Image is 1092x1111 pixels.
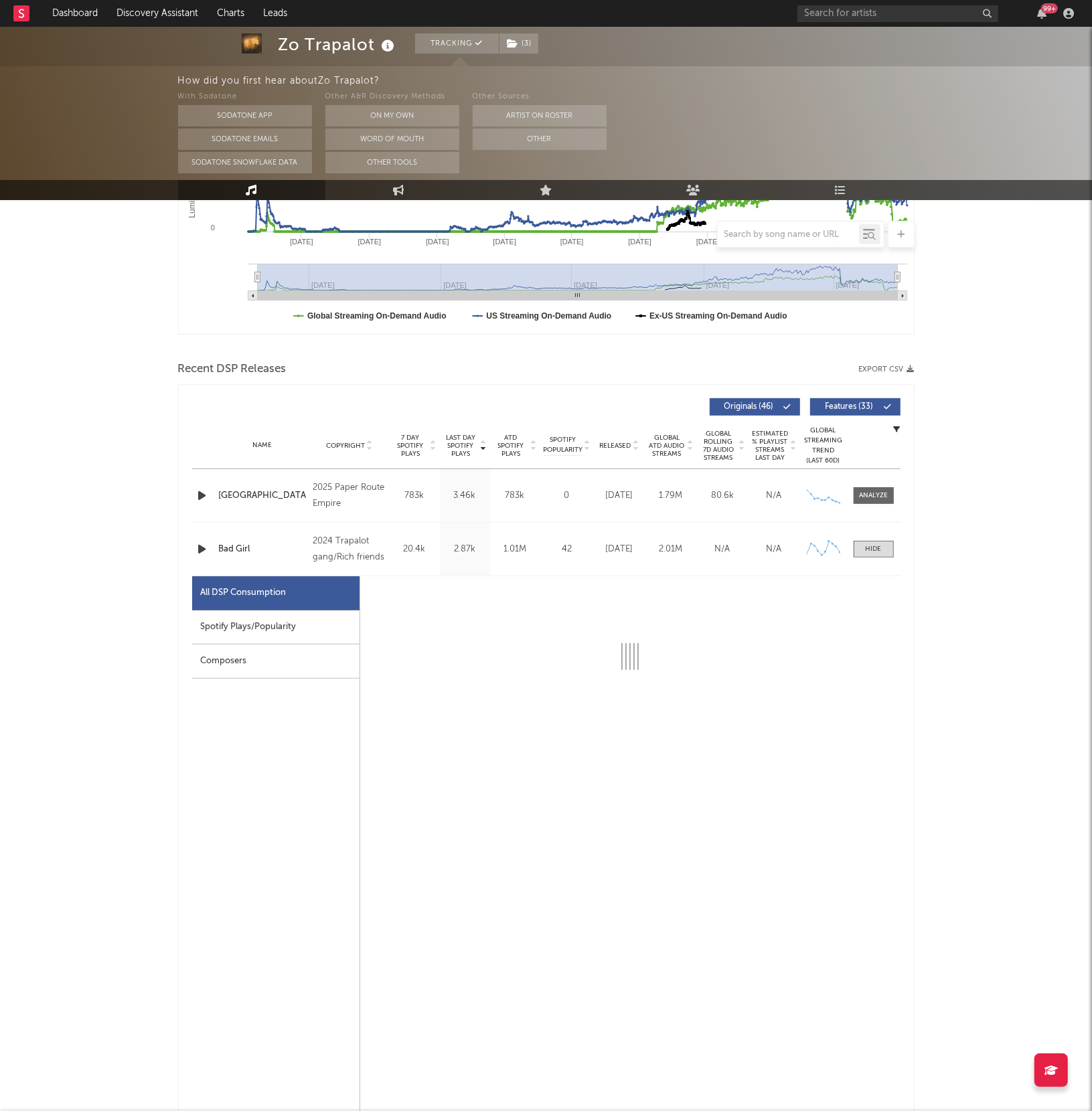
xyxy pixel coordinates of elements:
[307,311,447,321] text: Global Streaming On-Demand Audio
[543,435,582,455] span: Spotify Popularity
[493,434,529,458] span: ATD Spotify Plays
[325,152,459,173] button: Other Tools
[473,89,607,105] div: Other Sources
[797,5,998,22] input: Search for artists
[597,489,642,503] div: [DATE]
[393,489,437,503] div: 783k
[649,489,694,503] div: 1.79M
[649,543,694,556] div: 2.01M
[192,610,360,645] div: Spotify Plays/Popularity
[219,543,307,556] a: Bad Girl
[325,129,459,150] button: Word Of Mouth
[313,480,386,512] div: 2025 Paper Route Empire
[219,440,307,450] div: Name
[718,403,780,411] span: Originals ( 46 )
[178,105,312,126] button: Sodatone App
[393,543,437,556] div: 20.4k
[279,33,398,56] div: Zo Trapalot
[597,543,642,556] div: [DATE]
[544,543,591,556] div: 42
[752,543,797,556] div: N/A
[178,89,312,105] div: With Sodatone
[486,311,611,321] text: US Streaming On-Demand Audio
[178,152,312,173] button: Sodatone Snowflake Data
[443,543,487,556] div: 2.87k
[700,543,745,556] div: N/A
[649,434,686,458] span: Global ATD Audio Streams
[493,543,537,556] div: 1.01M
[1037,8,1046,19] button: 99+
[192,645,360,679] div: Composers
[544,489,591,503] div: 0
[499,33,538,54] button: (3)
[219,489,307,503] a: [GEOGRAPHIC_DATA]
[443,489,487,503] div: 3.46k
[415,33,499,54] button: Tracking
[1041,3,1058,13] div: 99 +
[859,365,915,373] button: Export CSV
[313,533,386,566] div: 2024 Trapalot gang/Rich friends
[700,430,737,462] span: Global Rolling 7D Audio Streams
[752,430,789,462] span: Estimated % Playlist Streams Last Day
[493,489,537,503] div: 783k
[718,230,859,240] input: Search by song name or URL
[179,66,914,334] svg: Luminate Daily Consumption
[473,129,607,150] button: Other
[649,311,787,321] text: Ex-US Streaming On-Demand Audio
[819,403,880,411] span: Features ( 33 )
[325,89,459,105] div: Other A&R Discovery Methods
[600,442,631,450] span: Released
[393,434,428,458] span: 7 Day Spotify Plays
[201,585,287,601] div: All DSP Consumption
[752,489,797,503] div: N/A
[700,489,745,503] div: 80.6k
[325,105,459,126] button: On My Own
[810,398,901,416] button: Features(33)
[443,434,479,458] span: Last Day Spotify Plays
[803,426,844,466] div: Global Streaming Trend (Last 60D)
[187,133,196,218] text: Luminate Daily Streams
[178,129,312,150] button: Sodatone Emails
[473,105,607,126] button: Artist on Roster
[499,33,539,54] span: ( 3 )
[178,361,287,377] span: Recent DSP Releases
[192,576,360,610] div: All DSP Consumption
[710,398,800,416] button: Originals(46)
[326,442,365,450] span: Copyright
